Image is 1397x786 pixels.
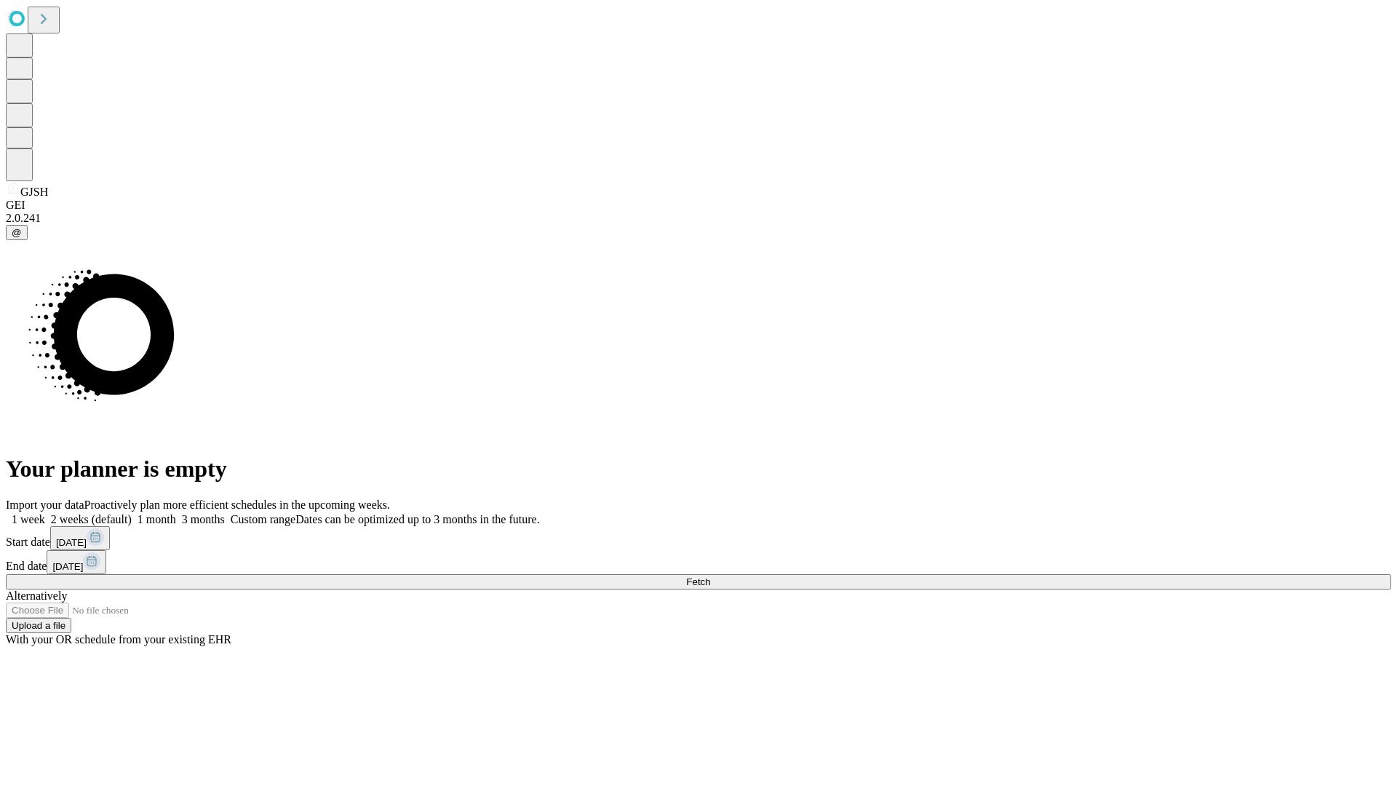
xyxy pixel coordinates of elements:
span: Dates can be optimized up to 3 months in the future. [295,513,539,525]
button: Upload a file [6,618,71,633]
span: [DATE] [52,561,83,572]
span: Custom range [231,513,295,525]
span: [DATE] [56,537,87,548]
div: End date [6,550,1391,574]
h1: Your planner is empty [6,456,1391,483]
button: Fetch [6,574,1391,589]
span: 3 months [182,513,225,525]
span: @ [12,227,22,238]
span: With your OR schedule from your existing EHR [6,633,231,646]
button: [DATE] [50,526,110,550]
span: Proactively plan more efficient schedules in the upcoming weeks. [84,499,390,511]
span: 1 week [12,513,45,525]
button: [DATE] [47,550,106,574]
span: 1 month [138,513,176,525]
span: Fetch [686,576,710,587]
div: 2.0.241 [6,212,1391,225]
span: Alternatively [6,589,67,602]
span: 2 weeks (default) [51,513,132,525]
div: Start date [6,526,1391,550]
div: GEI [6,199,1391,212]
span: Import your data [6,499,84,511]
span: GJSH [20,186,48,198]
button: @ [6,225,28,240]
